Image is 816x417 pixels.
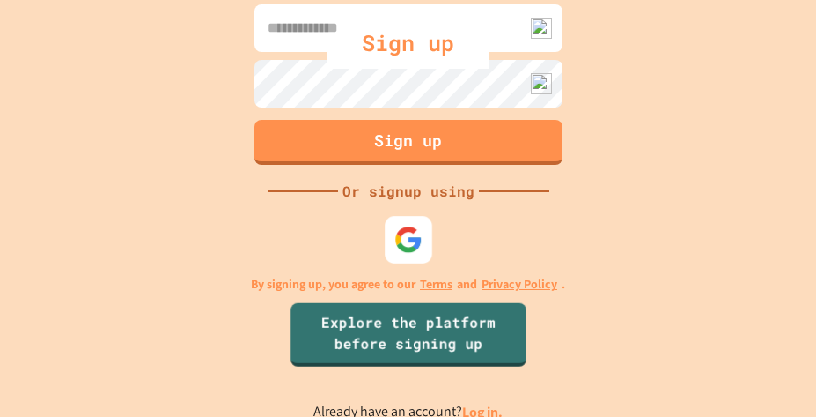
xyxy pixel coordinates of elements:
[482,275,557,294] a: Privacy Policy
[254,120,562,165] button: Sign up
[420,275,452,294] a: Terms
[290,303,526,367] a: Explore the platform before signing up
[338,181,479,202] div: Or signup using
[327,18,489,69] div: Sign up
[531,73,552,94] img: npw-badge-icon.svg
[251,275,565,294] p: By signing up, you agree to our and .
[393,226,422,254] img: google-icon.svg
[531,18,552,39] img: npw-badge-icon.svg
